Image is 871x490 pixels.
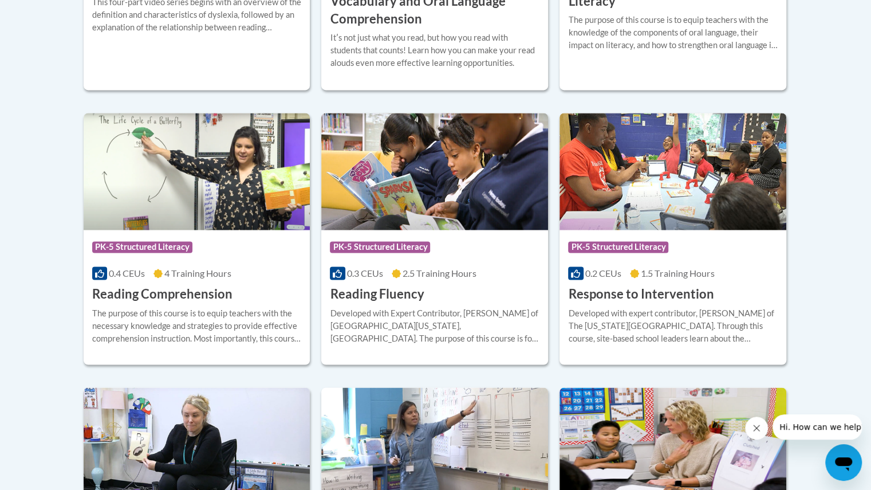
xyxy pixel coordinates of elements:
a: Course LogoPK-5 Structured Literacy0.2 CEUs1.5 Training Hours Response to InterventionDeveloped w... [559,113,786,365]
span: 0.2 CEUs [585,268,621,279]
div: Developed with Expert Contributor, [PERSON_NAME] of [GEOGRAPHIC_DATA][US_STATE], [GEOGRAPHIC_DATA... [330,307,539,344]
iframe: Message from company [773,414,862,440]
div: Developed with expert contributor, [PERSON_NAME] of The [US_STATE][GEOGRAPHIC_DATA]. Through this... [568,307,778,344]
img: Course Logo [559,113,786,230]
span: 0.3 CEUs [347,268,383,279]
div: The purpose of this course is to equip teachers with the knowledge of the components of oral lang... [568,14,778,52]
a: Course LogoPK-5 Structured Literacy0.3 CEUs2.5 Training Hours Reading FluencyDeveloped with Exper... [321,113,548,365]
img: Course Logo [321,113,548,230]
a: Course LogoPK-5 Structured Literacy0.4 CEUs4 Training Hours Reading ComprehensionThe purpose of t... [84,113,310,365]
h3: Reading Fluency [330,285,424,303]
span: 2.5 Training Hours [403,268,476,279]
iframe: Close message [745,417,768,440]
span: Hi. How can we help? [7,8,93,17]
span: PK-5 Structured Literacy [568,241,668,253]
span: 4 Training Hours [164,268,231,279]
iframe: Button to launch messaging window [825,444,862,481]
div: The purpose of this course is to equip teachers with the necessary knowledge and strategies to pr... [92,307,302,344]
span: PK-5 Structured Literacy [92,241,192,253]
span: PK-5 Structured Literacy [330,241,430,253]
span: 1.5 Training Hours [641,268,715,279]
span: 0.4 CEUs [109,268,145,279]
h3: Reading Comprehension [92,285,232,303]
h3: Response to Intervention [568,285,714,303]
div: Itʹs not just what you read, but how you read with students that counts! Learn how you can make y... [330,32,539,69]
img: Course Logo [84,113,310,230]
